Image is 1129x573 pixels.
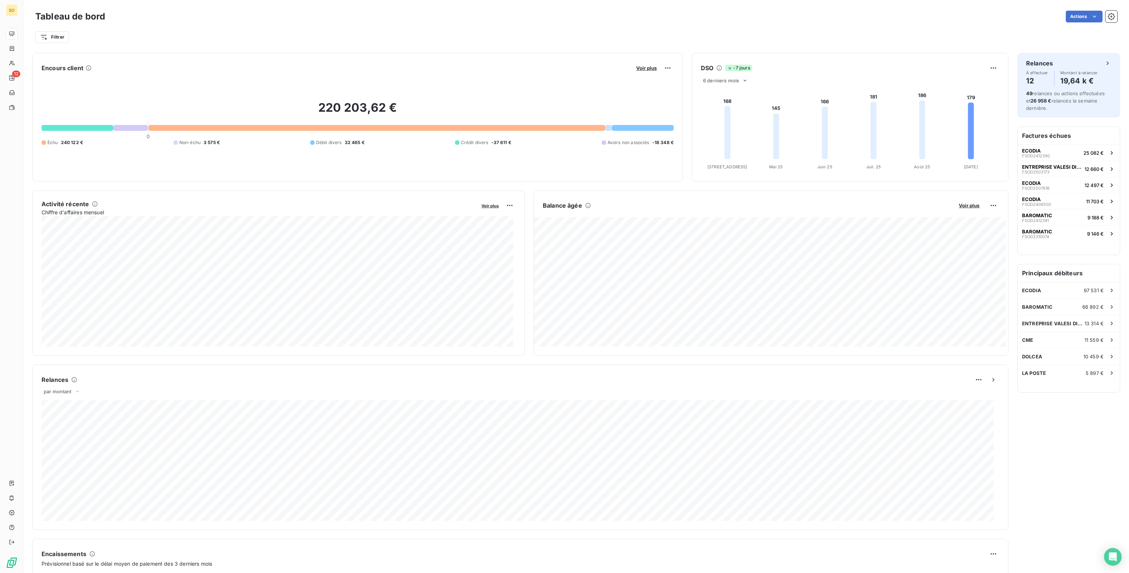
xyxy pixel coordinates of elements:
[1026,71,1048,75] span: À effectuer
[957,202,982,209] button: Voir plus
[35,10,105,23] h3: Tableau de bord
[42,100,674,122] h2: 220 203,62 €
[707,164,747,169] tspan: [STREET_ADDRESS]
[1022,218,1049,223] span: FSOD2412391
[1084,287,1104,293] span: 97 531 €
[1082,304,1104,310] span: 66 892 €
[1022,287,1041,293] span: ECODIA
[701,64,713,72] h6: DSO
[1018,161,1120,177] button: ENTREPRISE VALESI DISTRIBUTIONFSOD250317312 660 €
[817,164,832,169] tspan: Juin 25
[1031,98,1051,104] span: 26 958 €
[1018,209,1120,225] button: BAROMATICFSOD24123919 188 €
[1026,75,1048,87] h4: 12
[1087,215,1104,221] span: 9 188 €
[1085,182,1104,188] span: 12 497 €
[345,139,365,146] span: 32 465 €
[725,65,752,71] span: -7 jours
[1022,212,1052,218] span: BAROMATIC
[1018,127,1120,144] h6: Factures échues
[636,65,657,71] span: Voir plus
[1104,548,1122,566] div: Open Intercom Messenger
[316,139,342,146] span: Débit divers
[1022,186,1050,190] span: FSOD2507616
[959,203,979,208] span: Voir plus
[1085,166,1104,172] span: 12 660 €
[1018,177,1120,193] button: ECODIAFSOD250761612 497 €
[703,78,739,83] span: 6 derniers mois
[42,64,83,72] h6: Encours client
[6,557,18,569] img: Logo LeanPay
[1083,354,1104,359] span: 10 459 €
[769,164,783,169] tspan: Mai 25
[42,208,476,216] span: Chiffre d'affaires mensuel
[1086,370,1104,376] span: 5 897 €
[12,71,20,77] span: 12
[866,164,881,169] tspan: Juil. 25
[179,139,201,146] span: Non-échu
[1018,264,1120,282] h6: Principaux débiteurs
[42,549,86,558] h6: Encaissements
[1060,75,1098,87] h4: 19,64 k €
[44,388,72,394] span: par montant
[461,139,488,146] span: Crédit divers
[1022,304,1053,310] span: BAROMATIC
[964,164,978,169] tspan: [DATE]
[1085,320,1104,326] span: 13 314 €
[147,133,150,139] span: 0
[204,139,220,146] span: 3 575 €
[1087,231,1104,237] span: 9 146 €
[1022,154,1050,158] span: FSOD2412390
[1022,164,1082,170] span: ENTREPRISE VALESI DISTRIBUTION
[607,139,649,146] span: Avoirs non associés
[1086,198,1104,204] span: 11 703 €
[481,203,499,208] span: Voir plus
[47,139,58,146] span: Échu
[42,200,89,208] h6: Activité récente
[1085,337,1104,343] span: 11 559 €
[1022,148,1041,154] span: ECODIA
[1026,90,1032,96] span: 49
[42,560,212,567] span: Prévisionnel basé sur le délai moyen de paiement des 3 derniers mois
[652,139,674,146] span: -18 348 €
[1026,90,1105,111] span: relances ou actions effectuées et relancés la semaine dernière.
[1022,234,1049,239] span: FSOD2310074
[634,65,659,71] button: Voir plus
[914,164,930,169] tspan: Août 25
[1022,180,1041,186] span: ECODIA
[479,202,501,209] button: Voir plus
[6,4,18,16] div: SO
[1083,150,1104,156] span: 25 082 €
[1022,196,1041,202] span: ECODIA
[1018,225,1120,241] button: BAROMATICFSOD23100749 146 €
[1060,71,1098,75] span: Montant à relancer
[1066,11,1103,22] button: Actions
[543,201,582,210] h6: Balance âgée
[1022,229,1052,234] span: BAROMATIC
[1018,193,1120,209] button: ECODIAFSOD240850011 703 €
[35,31,69,43] button: Filtrer
[1018,144,1120,161] button: ECODIAFSOD241239025 082 €
[1022,354,1042,359] span: DOLCEA
[1026,59,1053,68] h6: Relances
[1022,337,1033,343] span: CME
[42,375,68,384] h6: Relances
[1022,370,1046,376] span: LA POSTE
[1022,202,1051,207] span: FSOD2408500
[1022,320,1085,326] span: ENTREPRISE VALESI DISTRIBUTION
[61,139,83,146] span: 240 122 €
[491,139,511,146] span: -37 611 €
[1022,170,1050,174] span: FSOD2503173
